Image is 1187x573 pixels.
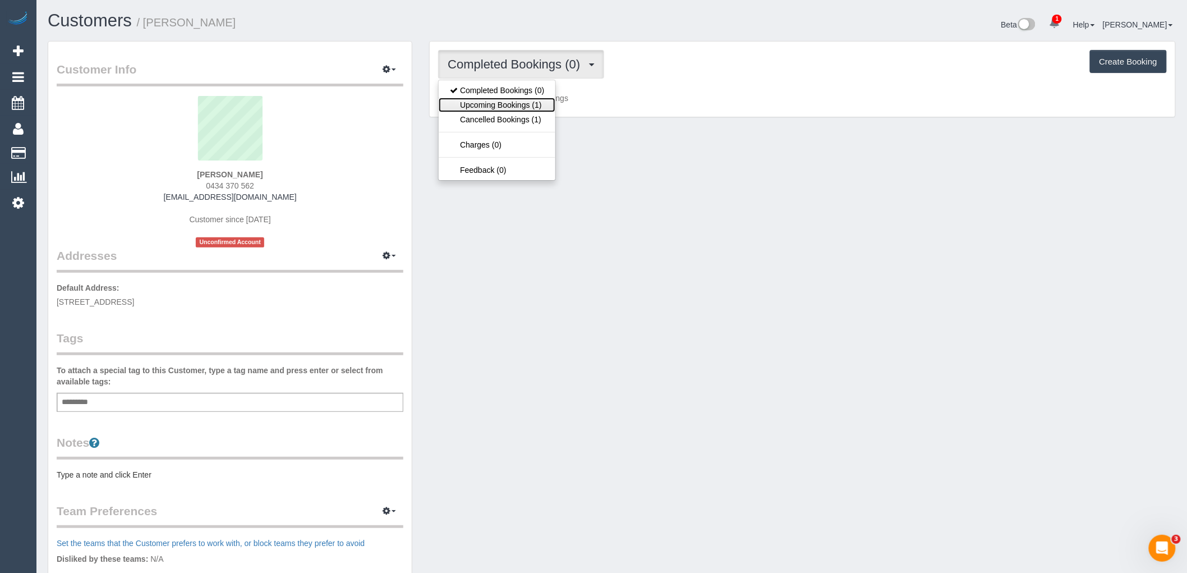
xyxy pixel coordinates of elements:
[1073,20,1095,29] a: Help
[196,237,264,247] span: Unconfirmed Account
[137,16,236,29] small: / [PERSON_NAME]
[190,215,271,224] span: Customer since [DATE]
[197,170,263,179] strong: [PERSON_NAME]
[57,330,403,355] legend: Tags
[57,553,148,565] label: Disliked by these teams:
[57,365,403,387] label: To attach a special tag to this Customer, type a tag name and press enter or select from availabl...
[57,61,403,86] legend: Customer Info
[438,93,1167,104] p: Customer has 0 Completed Bookings
[57,282,119,294] label: Default Address:
[439,83,555,98] a: Completed Bookings (0)
[439,98,555,112] a: Upcoming Bookings (1)
[1043,11,1065,36] a: 1
[1090,50,1167,74] button: Create Booking
[448,57,586,71] span: Completed Bookings (0)
[48,11,132,30] a: Customers
[1149,535,1176,562] iframe: Intercom live chat
[438,50,604,79] button: Completed Bookings (0)
[57,539,365,548] a: Set the teams that the Customer prefers to work with, or block teams they prefer to avoid
[150,554,163,563] span: N/A
[206,181,254,190] span: 0434 370 562
[1001,20,1036,29] a: Beta
[439,137,555,152] a: Charges (0)
[164,192,297,201] a: [EMAIL_ADDRESS][DOMAIN_NAME]
[57,297,134,306] span: [STREET_ADDRESS]
[57,434,403,460] legend: Notes
[1103,20,1173,29] a: [PERSON_NAME]
[7,11,29,27] img: Automaid Logo
[1172,535,1181,544] span: 3
[57,469,403,480] pre: Type a note and click Enter
[439,112,555,127] a: Cancelled Bookings (1)
[57,503,403,528] legend: Team Preferences
[439,163,555,177] a: Feedback (0)
[1052,15,1062,24] span: 1
[1017,18,1036,33] img: New interface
